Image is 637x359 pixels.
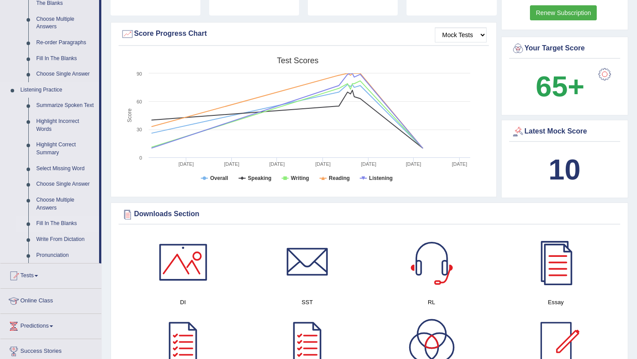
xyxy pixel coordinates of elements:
tspan: [DATE] [178,161,194,167]
tspan: [DATE] [269,161,285,167]
a: Choose Single Answer [32,176,99,192]
a: Write From Dictation [32,232,99,248]
a: Online Class [0,289,101,311]
tspan: Speaking [248,175,271,181]
tspan: [DATE] [361,161,376,167]
tspan: [DATE] [315,161,331,167]
b: 65+ [536,70,584,103]
tspan: [DATE] [406,161,421,167]
a: Choose Single Answer [32,66,99,82]
a: Predictions [0,314,101,336]
h4: DI [125,298,241,307]
a: Highlight Correct Summary [32,137,99,160]
a: Highlight Incorrect Words [32,114,99,137]
a: Choose Multiple Answers [32,11,99,35]
a: Choose Multiple Answers [32,192,99,216]
a: Pronunciation [32,248,99,264]
a: Fill In The Blanks [32,216,99,232]
text: 0 [139,155,142,160]
h4: Essay [498,298,614,307]
text: 30 [137,127,142,132]
text: 90 [137,71,142,76]
a: Select Missing Word [32,161,99,177]
a: Re-order Paragraphs [32,35,99,51]
a: Fill In The Blanks [32,51,99,67]
div: Latest Mock Score [511,125,618,138]
div: Your Target Score [511,42,618,55]
h4: SST [249,298,365,307]
div: Score Progress Chart [121,27,487,41]
tspan: Score [127,108,133,122]
b: 10 [549,153,580,186]
a: Tests [0,264,101,286]
tspan: Test scores [277,56,318,65]
tspan: [DATE] [452,161,467,167]
tspan: Overall [210,175,228,181]
tspan: Writing [291,175,309,181]
div: Downloads Section [121,208,618,221]
tspan: Reading [329,175,349,181]
tspan: Listening [369,175,392,181]
a: Listening Practice [16,82,99,98]
a: Renew Subscription [530,5,597,20]
h4: RL [374,298,489,307]
tspan: [DATE] [224,161,240,167]
a: Summarize Spoken Text [32,98,99,114]
text: 60 [137,99,142,104]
